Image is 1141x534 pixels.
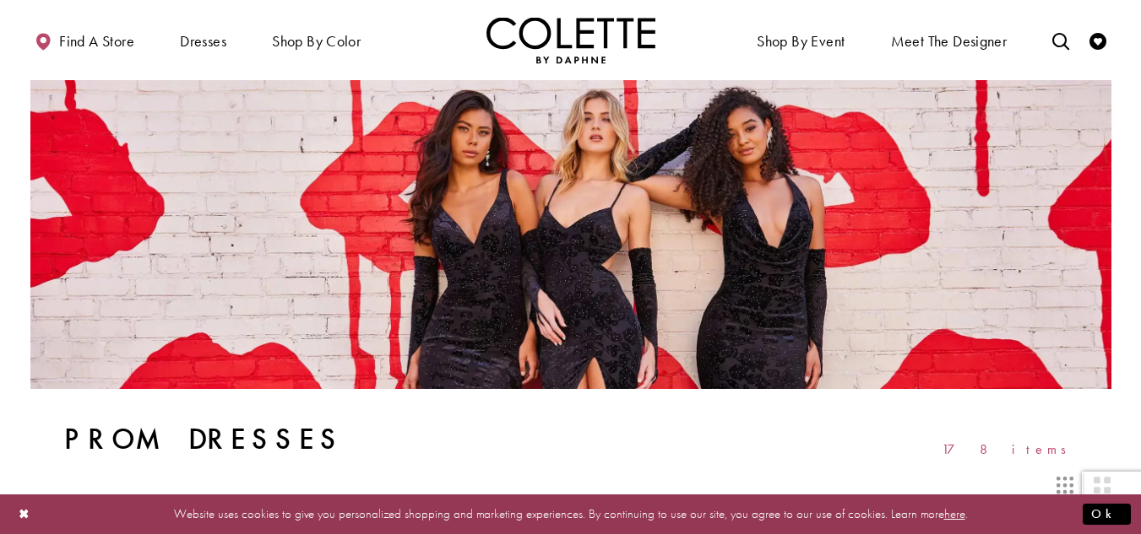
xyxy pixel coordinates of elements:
[887,17,1012,63] a: Meet the designer
[757,33,845,50] span: Shop By Event
[1048,17,1073,63] a: Toggle search
[64,423,344,456] h1: Prom Dresses
[272,33,361,50] span: Shop by color
[1057,477,1073,494] span: Switch layout to 3 columns
[268,17,365,63] span: Shop by color
[944,505,965,522] a: here
[180,33,226,50] span: Dresses
[10,499,39,529] button: Close Dialog
[486,17,655,63] img: Colette by Daphne
[122,503,1019,526] p: Website uses cookies to give you personalized shopping and marketing experiences. By continuing t...
[753,17,849,63] span: Shop By Event
[59,33,134,50] span: Find a store
[176,17,231,63] span: Dresses
[942,442,1078,456] span: 178 items
[486,17,655,63] a: Visit Home Page
[30,17,139,63] a: Find a store
[891,33,1008,50] span: Meet the designer
[1083,504,1131,525] button: Submit Dialog
[20,467,1122,504] div: Layout Controls
[1085,17,1111,63] a: Check Wishlist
